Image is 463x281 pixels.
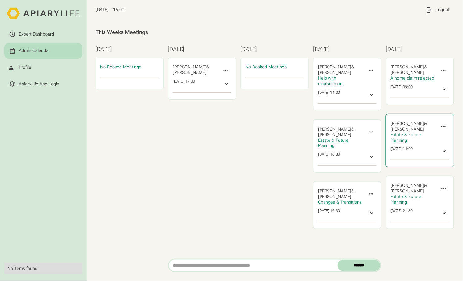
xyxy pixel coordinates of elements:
div: & [318,188,363,200]
span: [PERSON_NAME] [391,183,424,188]
div: [DATE] 14:00 [318,90,340,100]
span: Estate & Future Planning [391,132,422,143]
span: [PERSON_NAME] [318,70,352,75]
span: [PERSON_NAME] [391,188,424,194]
h3: [DATE] [96,45,164,53]
a: Logout [421,2,454,18]
span: 15:00 [113,7,124,13]
span: [PERSON_NAME] [318,64,352,70]
span: Estate & Future Planning [318,138,349,149]
span: [PERSON_NAME] [173,70,206,75]
div: Admin Calendar [19,48,50,54]
span: [PERSON_NAME] [391,64,424,70]
span: A home claim rejected [391,76,435,81]
span: [PERSON_NAME] [318,132,352,137]
div: Logout [436,7,450,13]
div: & [173,64,218,76]
span: [PERSON_NAME] [391,70,424,75]
div: [DATE] 14:00 [391,146,413,156]
div: [DATE] 16:30 [318,152,340,162]
div: [DATE] 21:30 [391,208,413,218]
span: [PERSON_NAME] [318,127,352,132]
div: & [318,127,363,138]
div: & [391,64,436,76]
a: Expert Dashboard [4,26,82,42]
span: [PERSON_NAME] [318,188,352,194]
span: [PERSON_NAME] [173,64,206,70]
span: Help with displacement [318,76,344,86]
div: & [318,64,363,76]
span: Estate & Future Planning [391,194,422,205]
div: This Weeks Meetings [96,29,454,36]
span: No Booked Meetings [100,64,141,70]
h3: [DATE] [313,45,382,53]
div: & [391,121,436,132]
div: ApiaryLife App Login [19,81,59,87]
div: [DATE] 17:00 [173,79,195,89]
div: & [391,183,436,194]
a: Admin Calendar [4,43,82,58]
h3: [DATE] [241,45,309,53]
div: [DATE] 09:00 [391,84,413,94]
span: Changes & Transitions [318,200,362,205]
span: No Booked Meetings [245,64,287,70]
h3: [DATE] [386,45,454,53]
span: [PERSON_NAME] [391,127,424,132]
div: Expert Dashboard [19,32,54,37]
div: No items found. [7,266,79,271]
h3: [DATE] [168,45,236,53]
a: Profile [4,60,82,75]
a: ApiaryLife App Login [4,76,82,92]
span: [PERSON_NAME] [391,121,424,126]
span: [PERSON_NAME] [318,194,352,199]
div: [DATE] 16:30 [318,208,340,218]
div: Profile [19,65,31,70]
span: [DATE] [96,7,109,12]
